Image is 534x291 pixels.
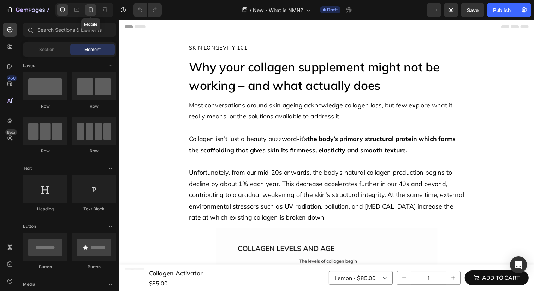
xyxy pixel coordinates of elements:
[250,6,251,14] span: /
[105,279,116,290] span: Toggle open
[72,264,116,270] div: Button
[353,256,418,271] button: Add to cart
[487,3,517,17] button: Publish
[39,46,54,53] span: Section
[23,264,67,270] div: Button
[105,163,116,174] span: Toggle open
[23,206,67,212] div: Heading
[510,256,527,273] div: Open Intercom Messenger
[327,7,338,13] span: Draft
[23,103,67,110] div: Row
[46,6,49,14] p: 7
[84,46,101,53] span: Element
[72,148,116,154] div: Row
[5,129,17,135] div: Beta
[30,264,86,274] div: $85.00
[493,6,511,14] div: Publish
[23,148,67,154] div: Row
[71,116,352,139] p: Collagen isn’t just a beauty buzzword it’s
[133,3,162,17] div: Undo/Redo
[467,7,479,13] span: Save
[370,259,409,268] div: Add to cart
[71,25,131,32] span: skin longevity 101
[71,82,352,105] p: Most conversations around skin ageing acknowledge collagen loss, but few explore what it really m...
[71,117,344,137] strong: the body’s primary structural protein which forms the scaffolding that gives skin its firmness, e...
[105,221,116,232] span: Toggle open
[461,3,484,17] button: Save
[105,60,116,71] span: Toggle open
[182,117,184,126] strong: -
[23,223,36,229] span: Button
[30,253,86,264] h1: Collagen Activator
[7,75,17,81] div: 450
[284,257,298,270] button: decrement
[71,38,353,77] h2: Why your collagen supplement might not be working – and what actually does
[23,63,37,69] span: Layout
[334,257,348,270] button: increment
[71,150,352,208] p: Unfortunately, from our mid-20s onwards, the body’s natural collagen production begins to decline...
[23,23,116,37] input: Search Sections & Elements
[23,281,35,287] span: Media
[23,165,32,171] span: Text
[72,206,116,212] div: Text Block
[3,3,53,17] button: 7
[72,103,116,110] div: Row
[6,254,25,273] img: Collagen_Activator_Lemon_Product_PDP_O8W
[298,257,334,270] input: quantity
[253,6,303,14] span: New - What is NMN?
[119,20,534,291] iframe: Design area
